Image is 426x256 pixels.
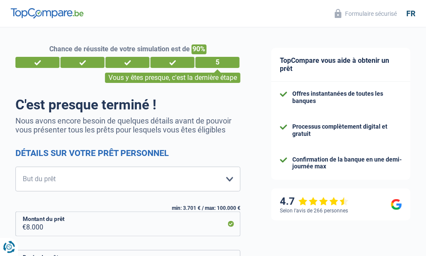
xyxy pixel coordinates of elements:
span: 90% [192,44,207,54]
h1: C'est presque terminé ! [15,97,240,113]
img: TopCompare Logo [11,8,84,18]
span: Chance de réussite de votre simulation est de [49,45,190,53]
p: Nous avons encore besoin de quelques détails avant de pouvoir vous présenter tous les prêts pour ... [15,116,240,134]
div: 3 [105,57,150,68]
div: 5 [195,57,240,68]
h2: Détails sur votre prêt personnel [15,148,240,158]
div: Offres instantanées de toutes les banques [292,90,402,105]
div: Selon l’avis de 266 personnes [280,208,348,214]
div: Confirmation de la banque en une demi-journée max [292,156,402,171]
span: € [15,212,26,236]
div: fr [406,9,415,18]
div: 4 [150,57,195,68]
div: TopCompare vous aide à obtenir un prêt [271,48,411,82]
div: 4.7 [280,195,349,208]
div: min: 3.701 € / max: 100.000 € [15,205,240,211]
div: 1 [15,57,60,68]
div: Vous y êtes presque, c'est la dernière étape [105,73,240,83]
div: 2 [60,57,105,68]
div: Processus complètement digital et gratuit [292,123,402,138]
button: Formulaire sécurisé [330,6,402,21]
